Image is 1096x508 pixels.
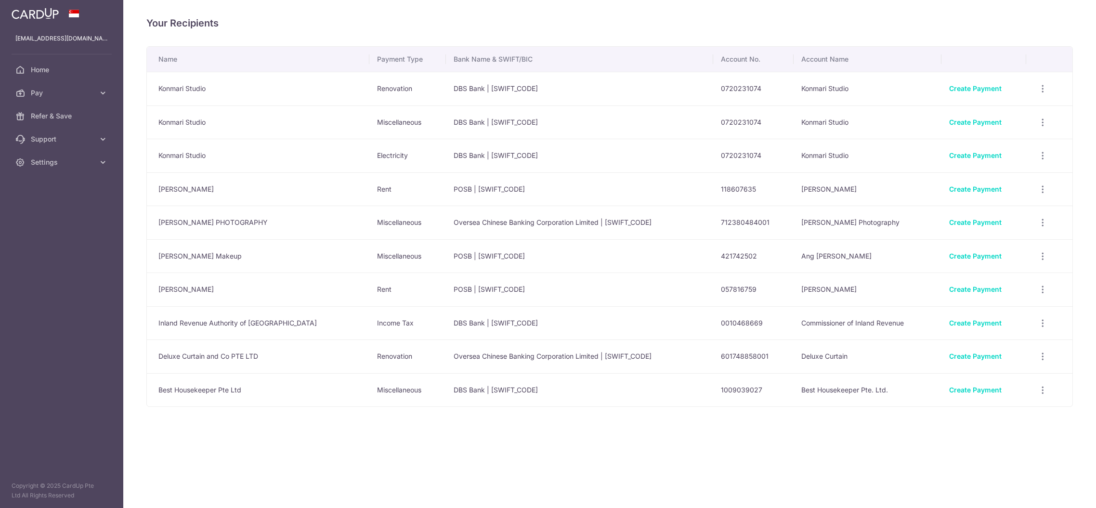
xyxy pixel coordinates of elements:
td: 0720231074 [713,72,794,105]
td: 057816759 [713,273,794,306]
td: Income Tax [369,306,446,340]
td: [PERSON_NAME] PHOTOGRAPHY [147,206,369,239]
td: 601748858001 [713,339,794,373]
td: Konmari Studio [147,139,369,172]
td: POSB | [SWIFT_CODE] [446,239,713,273]
th: Account No. [713,47,794,72]
td: Oversea Chinese Banking Corporation Limited | [SWIFT_CODE] [446,206,713,239]
td: DBS Bank | [SWIFT_CODE] [446,306,713,340]
td: Miscellaneous [369,239,446,273]
td: Konmari Studio [794,105,941,139]
td: 421742502 [713,239,794,273]
td: [PERSON_NAME] Makeup [147,239,369,273]
span: Home [31,65,94,75]
span: Support [31,134,94,144]
td: Electricity [369,139,446,172]
td: Ang [PERSON_NAME] [794,239,941,273]
a: Create Payment [949,319,1002,327]
td: Konmari Studio [794,139,941,172]
a: Create Payment [949,352,1002,360]
td: POSB | [SWIFT_CODE] [446,172,713,206]
td: Best Housekeeper Pte. Ltd. [794,373,941,407]
td: Konmari Studio [147,72,369,105]
a: Create Payment [949,285,1002,293]
span: Settings [31,157,94,167]
td: [PERSON_NAME] [794,273,941,306]
td: Konmari Studio [794,72,941,105]
td: 0010468669 [713,306,794,340]
td: Deluxe Curtain and Co PTE LTD [147,339,369,373]
td: Miscellaneous [369,206,446,239]
td: Renovation [369,339,446,373]
th: Account Name [794,47,941,72]
h4: Your Recipients [146,15,1073,31]
td: 0720231074 [713,139,794,172]
a: Create Payment [949,185,1002,193]
th: Name [147,47,369,72]
td: Deluxe Curtain [794,339,941,373]
td: 0720231074 [713,105,794,139]
td: [PERSON_NAME] Photography [794,206,941,239]
a: Create Payment [949,252,1002,260]
td: Inland Revenue Authority of [GEOGRAPHIC_DATA] [147,306,369,340]
iframe: Opens a widget where you can find more information [1034,479,1086,503]
a: Create Payment [949,218,1002,226]
td: DBS Bank | [SWIFT_CODE] [446,139,713,172]
span: Refer & Save [31,111,94,121]
p: [EMAIL_ADDRESS][DOMAIN_NAME] [15,34,108,43]
td: Miscellaneous [369,105,446,139]
td: 1009039027 [713,373,794,407]
td: POSB | [SWIFT_CODE] [446,273,713,306]
td: Rent [369,172,446,206]
td: Miscellaneous [369,373,446,407]
td: [PERSON_NAME] [794,172,941,206]
a: Create Payment [949,386,1002,394]
td: Commissioner of Inland Revenue [794,306,941,340]
th: Bank Name & SWIFT/BIC [446,47,713,72]
a: Create Payment [949,118,1002,126]
td: 712380484001 [713,206,794,239]
td: Konmari Studio [147,105,369,139]
img: CardUp [12,8,59,19]
td: DBS Bank | [SWIFT_CODE] [446,105,713,139]
td: 118607635 [713,172,794,206]
td: Oversea Chinese Banking Corporation Limited | [SWIFT_CODE] [446,339,713,373]
td: [PERSON_NAME] [147,172,369,206]
td: Rent [369,273,446,306]
a: Create Payment [949,151,1002,159]
td: [PERSON_NAME] [147,273,369,306]
td: Renovation [369,72,446,105]
td: DBS Bank | [SWIFT_CODE] [446,373,713,407]
a: Create Payment [949,84,1002,92]
span: Pay [31,88,94,98]
th: Payment Type [369,47,446,72]
td: Best Housekeeper Pte Ltd [147,373,369,407]
td: DBS Bank | [SWIFT_CODE] [446,72,713,105]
